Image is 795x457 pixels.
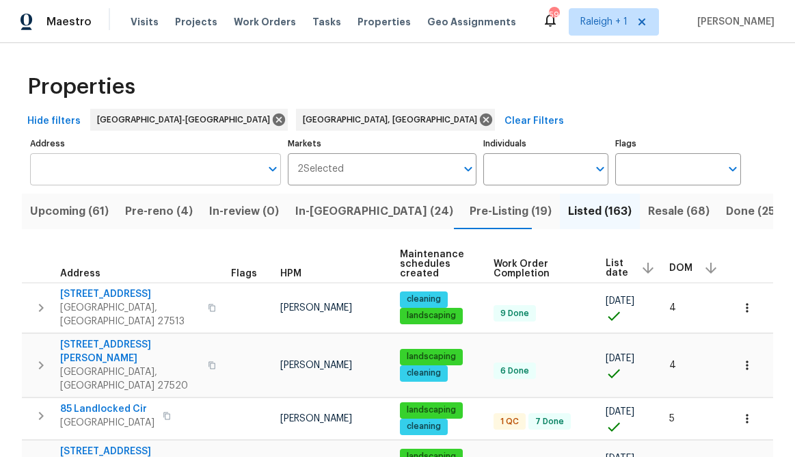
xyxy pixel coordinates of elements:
[606,354,634,363] span: [DATE]
[495,416,524,428] span: 1 QC
[60,287,200,301] span: [STREET_ADDRESS]
[280,303,352,313] span: [PERSON_NAME]
[606,259,630,278] span: List date
[591,159,610,179] button: Open
[669,361,676,370] span: 4
[295,202,453,221] span: In-[GEOGRAPHIC_DATA] (24)
[427,15,516,29] span: Geo Assignments
[234,15,296,29] span: Work Orders
[280,414,352,423] span: [PERSON_NAME]
[401,310,461,322] span: landscaping
[60,269,100,278] span: Address
[60,338,200,365] span: [STREET_ADDRESS][PERSON_NAME]
[60,416,154,430] span: [GEOGRAPHIC_DATA]
[504,113,564,130] span: Clear Filters
[27,80,135,94] span: Properties
[568,202,632,221] span: Listed (163)
[263,159,282,179] button: Open
[495,308,535,319] span: 9 Done
[175,15,217,29] span: Projects
[723,159,742,179] button: Open
[90,109,288,131] div: [GEOGRAPHIC_DATA]-[GEOGRAPHIC_DATA]
[606,407,634,417] span: [DATE]
[648,202,710,221] span: Resale (68)
[669,263,692,273] span: DOM
[459,159,478,179] button: Open
[470,202,552,221] span: Pre-Listing (19)
[97,113,275,127] span: [GEOGRAPHIC_DATA]-[GEOGRAPHIC_DATA]
[606,296,634,306] span: [DATE]
[30,140,281,148] label: Address
[401,351,461,363] span: landscaping
[131,15,159,29] span: Visits
[30,202,109,221] span: Upcoming (61)
[669,414,675,423] span: 5
[401,421,446,432] span: cleaning
[726,202,794,221] span: Done (2592)
[580,15,628,29] span: Raleigh + 1
[401,293,446,305] span: cleaning
[46,15,92,29] span: Maestro
[60,402,154,416] span: 85 Landlocked Cir
[401,367,446,379] span: cleaning
[669,303,676,313] span: 4
[495,365,535,377] span: 6 Done
[494,259,582,278] span: Work Order Completion
[400,250,470,278] span: Maintenance schedules created
[312,17,341,27] span: Tasks
[231,269,257,278] span: Flags
[615,140,741,148] label: Flags
[288,140,476,148] label: Markets
[280,269,301,278] span: HPM
[125,202,193,221] span: Pre-reno (4)
[27,113,81,130] span: Hide filters
[358,15,411,29] span: Properties
[297,164,344,175] span: 2 Selected
[60,365,200,393] span: [GEOGRAPHIC_DATA], [GEOGRAPHIC_DATA] 27520
[209,202,279,221] span: In-review (0)
[483,140,609,148] label: Individuals
[499,109,569,134] button: Clear Filters
[692,15,774,29] span: [PERSON_NAME]
[303,113,483,127] span: [GEOGRAPHIC_DATA], [GEOGRAPHIC_DATA]
[60,301,200,328] span: [GEOGRAPHIC_DATA], [GEOGRAPHIC_DATA] 27513
[22,109,86,134] button: Hide filters
[401,404,461,416] span: landscaping
[549,8,558,22] div: 59
[296,109,495,131] div: [GEOGRAPHIC_DATA], [GEOGRAPHIC_DATA]
[280,361,352,370] span: [PERSON_NAME]
[530,416,569,428] span: 7 Done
